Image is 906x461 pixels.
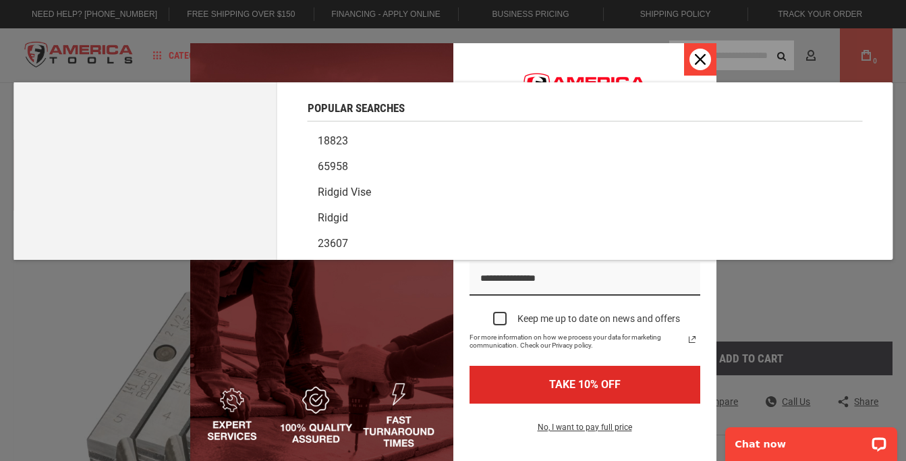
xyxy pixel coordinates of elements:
[695,54,706,65] svg: close icon
[308,180,862,205] a: Ridgid vise
[684,43,716,76] button: Close
[470,262,700,296] input: Email field
[308,231,862,256] a: 23607
[308,154,862,180] a: 65958
[684,331,700,348] svg: link icon
[527,420,643,443] button: No, I want to pay full price
[517,313,680,325] div: Keep me up to date on news and offers
[308,103,405,114] span: Popular Searches
[470,366,700,403] button: TAKE 10% OFF
[470,333,684,350] span: For more information on how we process your data for marketing communication. Check our Privacy p...
[716,418,906,461] iframe: LiveChat chat widget
[684,331,700,348] a: Read our Privacy Policy
[308,128,862,154] a: 18823
[308,205,862,231] a: Ridgid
